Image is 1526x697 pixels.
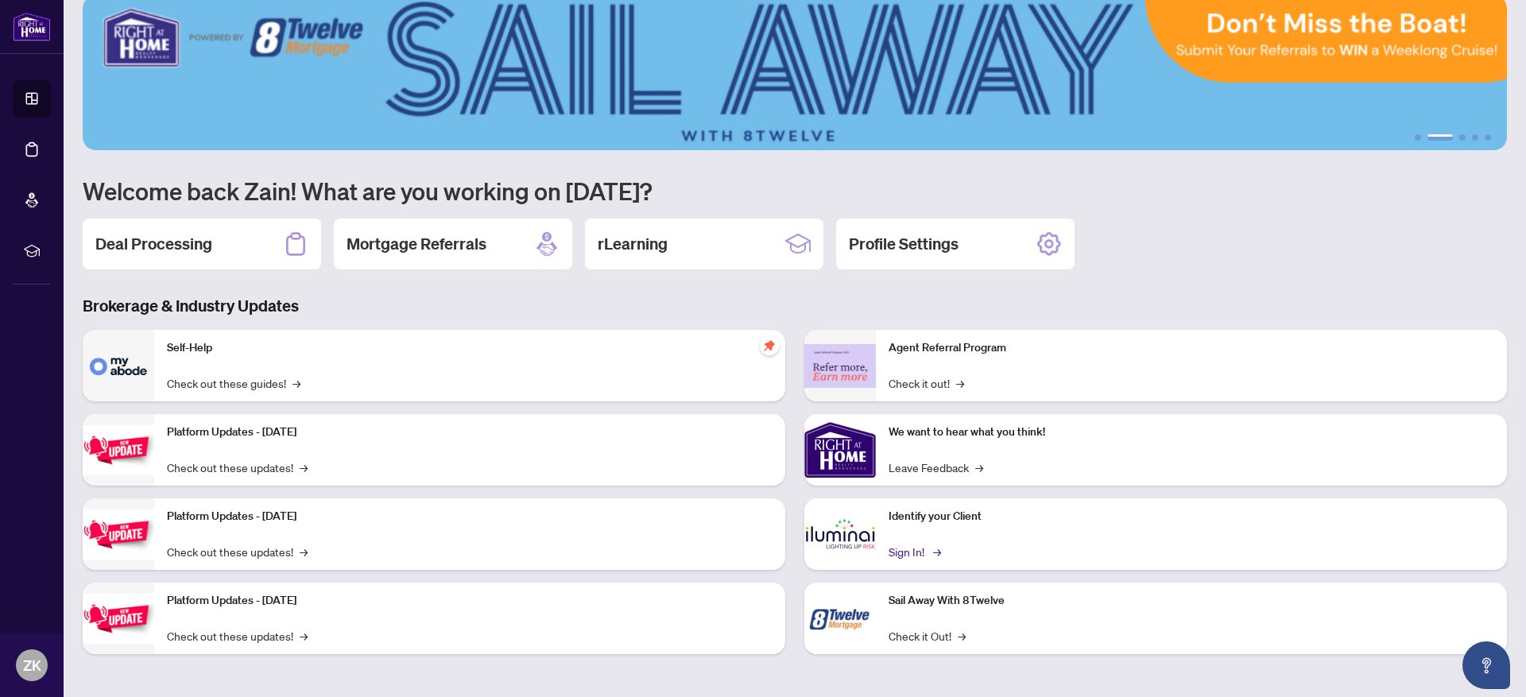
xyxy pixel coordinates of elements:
[804,344,876,388] img: Agent Referral Program
[889,459,983,476] a: Leave Feedback→
[300,627,308,645] span: →
[347,233,486,255] h2: Mortgage Referrals
[1459,134,1466,141] button: 3
[889,508,1494,525] p: Identify your Client
[804,414,876,486] img: We want to hear what you think!
[1472,134,1478,141] button: 4
[889,543,939,560] a: Sign In!→
[760,336,779,355] span: pushpin
[1415,134,1421,141] button: 1
[83,295,1507,317] h3: Brokerage & Industry Updates
[13,12,51,41] img: logo
[300,543,308,560] span: →
[83,176,1507,206] h1: Welcome back Zain! What are you working on [DATE]?
[300,459,308,476] span: →
[167,543,308,560] a: Check out these updates!→
[83,330,154,401] img: Self-Help
[83,509,154,560] img: Platform Updates - July 8, 2025
[167,627,308,645] a: Check out these updates!→
[956,374,964,392] span: →
[598,233,668,255] h2: rLearning
[167,459,308,476] a: Check out these updates!→
[889,339,1494,357] p: Agent Referral Program
[167,374,300,392] a: Check out these guides!→
[889,424,1494,441] p: We want to hear what you think!
[849,233,959,255] h2: Profile Settings
[167,424,773,441] p: Platform Updates - [DATE]
[889,627,966,645] a: Check it Out!→
[83,425,154,475] img: Platform Updates - July 21, 2025
[167,592,773,610] p: Platform Updates - [DATE]
[167,508,773,525] p: Platform Updates - [DATE]
[95,233,212,255] h2: Deal Processing
[933,543,941,560] span: →
[167,339,773,357] p: Self-Help
[1427,134,1453,141] button: 2
[23,654,41,676] span: ZK
[1485,134,1491,141] button: 5
[889,374,964,392] a: Check it out!→
[804,498,876,570] img: Identify your Client
[1462,641,1510,689] button: Open asap
[958,627,966,645] span: →
[975,459,983,476] span: →
[804,583,876,654] img: Sail Away With 8Twelve
[292,374,300,392] span: →
[83,594,154,644] img: Platform Updates - June 23, 2025
[889,592,1494,610] p: Sail Away With 8Twelve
